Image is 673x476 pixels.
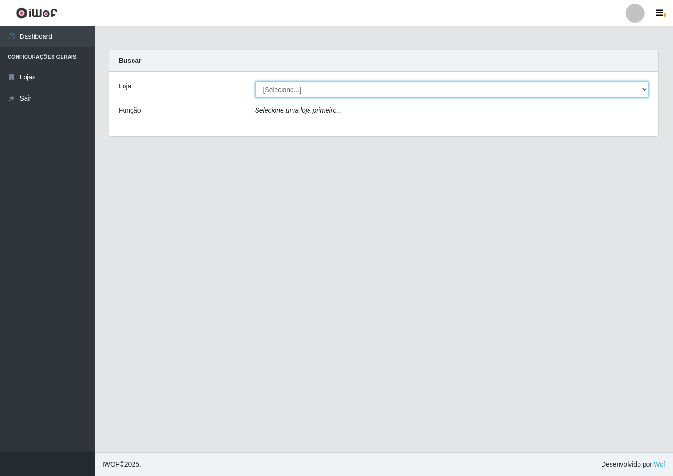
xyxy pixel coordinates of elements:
i: Selecione uma loja primeiro... [255,106,342,114]
span: © 2025 . [102,459,141,469]
label: Função [119,105,141,115]
label: Loja [119,81,131,91]
img: CoreUI Logo [16,7,58,19]
span: Desenvolvido por [601,459,665,469]
span: IWOF [102,460,120,468]
strong: Buscar [119,57,141,64]
a: iWof [652,460,665,468]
